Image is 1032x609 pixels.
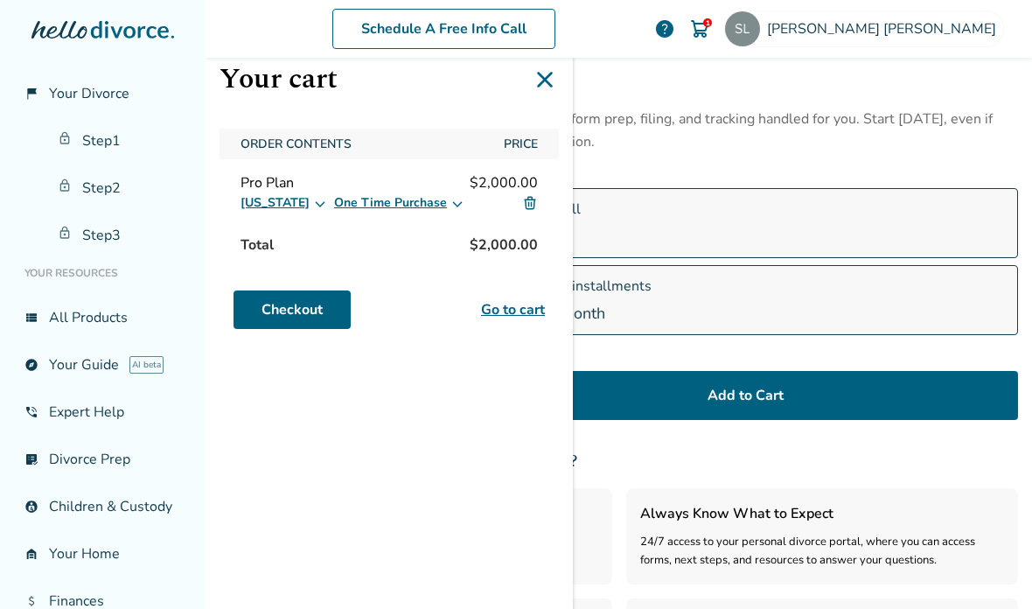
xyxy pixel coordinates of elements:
[945,525,1032,609] iframe: Chat Widget
[519,303,652,324] div: /month
[767,19,1003,38] span: [PERSON_NAME] [PERSON_NAME]
[481,299,545,320] a: Go to cart
[332,9,555,49] a: Schedule A Free Info Call
[14,392,192,432] a: phone_in_talkExpert Help
[24,405,38,419] span: phone_in_talk
[129,356,164,374] span: AI beta
[220,58,559,101] h1: Your cart
[24,547,38,561] span: garage_home
[24,594,38,608] span: attach_money
[24,500,38,514] span: account_child
[334,192,464,213] button: One Time Purchase
[49,84,129,103] span: Your Divorce
[654,18,675,39] a: help
[463,227,545,262] span: $2,000.00
[14,255,192,290] li: Your Resources
[472,371,1018,420] button: Add to Cart
[234,227,281,262] span: Total
[703,18,712,27] div: 1
[640,533,1005,570] div: 24/7 access to your personal divorce portal, where you can access forms, next steps, and resource...
[220,108,1018,154] div: A Forms Specialist fully supports this divorce plan with form prep, filing, and tracking handled ...
[24,358,38,372] span: explore
[519,276,652,296] span: Pay in 4 installments
[220,448,1018,474] h2: What are the benefits of using Hello Divorce?
[725,11,760,46] img: starlin.lopez@outlook.com
[640,502,1005,525] h3: Always Know What to Expect
[241,192,327,213] button: [US_STATE]
[472,347,1018,371] span: Pay in full selected.
[24,311,38,325] span: view_list
[234,290,351,329] a: Checkout
[234,129,490,159] span: Order Contents
[14,534,192,574] a: garage_homeYour Home
[522,195,538,211] img: Delete
[470,173,538,192] span: $2,000.00
[24,87,38,101] span: flag_2
[689,18,710,39] img: Cart
[220,67,1018,101] h2: Forms Specialist led divorce
[47,121,192,161] a: Step1
[47,168,192,208] a: Step2
[24,452,38,466] span: list_alt_check
[497,129,545,159] span: Price
[14,486,192,527] a: account_childChildren & Custody
[14,297,192,338] a: view_listAll Products
[241,173,294,192] span: Pro Plan
[14,439,192,479] a: list_alt_checkDivorce Prep
[14,73,192,114] a: flag_2Your Divorce
[47,215,192,255] a: Step3
[14,345,192,385] a: exploreYour GuideAI beta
